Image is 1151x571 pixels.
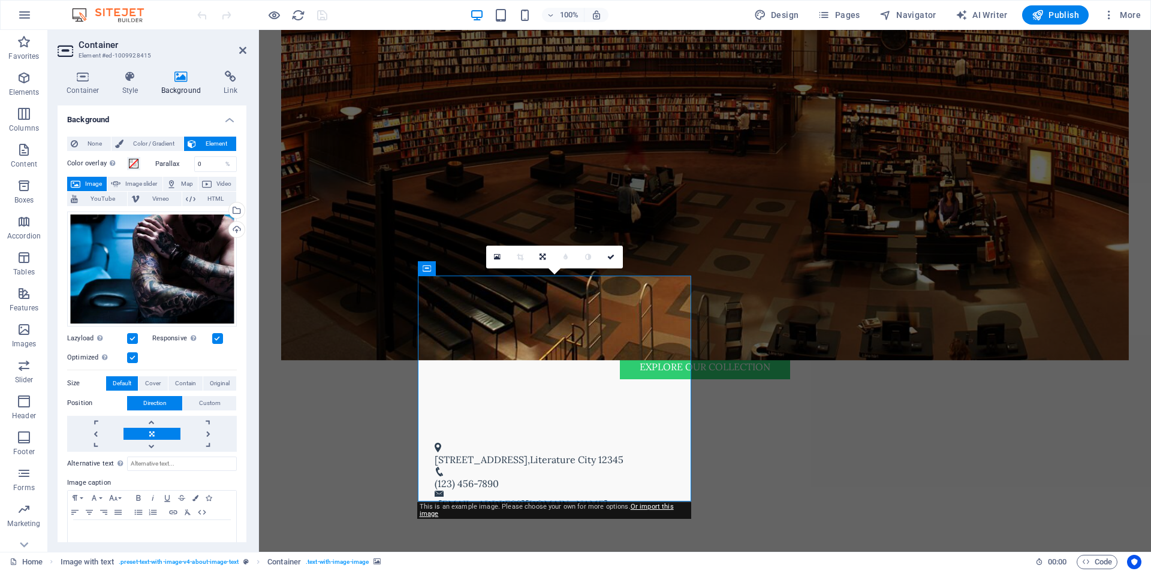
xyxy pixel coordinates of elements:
[210,376,230,391] span: Original
[267,555,301,569] span: Click to select. Double-click to edit
[180,505,195,519] button: Clear Formatting
[215,71,246,96] h4: Link
[532,246,555,268] a: Change orientation
[7,519,40,528] p: Marketing
[203,376,236,391] button: Original
[61,555,381,569] nav: breadcrumb
[818,9,860,21] span: Pages
[163,177,198,191] button: Map
[145,376,161,391] span: Cover
[13,267,35,277] p: Tables
[373,558,381,565] i: This element contains a background
[179,468,349,480] a: [EMAIL_ADDRESS][DOMAIN_NAME]
[1022,5,1089,25] button: Publish
[184,137,236,151] button: Element
[951,5,1013,25] button: AI Writer
[754,9,799,21] span: Design
[875,5,941,25] button: Navigator
[1035,555,1067,569] h6: Session time
[14,195,34,205] p: Boxes
[67,177,107,191] button: Image
[15,375,34,385] p: Slider
[128,192,181,206] button: Vimeo
[291,8,305,22] i: Reload page
[107,177,162,191] button: Image slider
[956,9,1008,21] span: AI Writer
[67,192,127,206] button: YouTube
[67,156,127,171] label: Color overlay
[560,8,579,22] h6: 100%
[152,71,215,96] h4: Background
[82,137,107,151] span: None
[67,476,237,490] label: Image caption
[68,505,82,519] button: Align Left
[131,491,146,505] button: Bold (Ctrl+B)
[1082,555,1112,569] span: Code
[127,137,180,151] span: Color / Gradient
[143,192,177,206] span: Vimeo
[219,157,236,171] div: %
[138,376,167,391] button: Cover
[291,8,305,22] button: reload
[67,137,111,151] button: None
[813,5,864,25] button: Pages
[87,491,106,505] button: Font Family
[189,491,202,505] button: Colors
[131,505,146,519] button: Unordered List
[10,303,38,313] p: Features
[97,505,111,519] button: Align Right
[82,505,97,519] button: Align Center
[11,159,37,169] p: Content
[113,71,152,96] h4: Style
[67,351,127,365] label: Optimized
[69,8,159,22] img: Editor Logo
[174,491,189,505] button: Strikethrough
[160,491,174,505] button: Underline (Ctrl+U)
[199,396,221,410] span: Custom
[1056,557,1058,566] span: :
[143,396,167,410] span: Direction
[271,424,337,436] span: Literature City
[13,447,35,457] p: Footer
[749,5,804,25] button: Design
[119,555,239,569] span: . preset-text-with-image-v4-about-image-text
[1103,9,1141,21] span: More
[195,505,209,519] button: HTML
[542,8,584,22] button: 100%
[183,396,236,410] button: Custom
[267,8,281,22] button: Click here to leave preview mode and continue editing
[306,555,369,569] span: . text-with-image-image
[146,491,160,505] button: Italic (Ctrl+I)
[12,339,37,349] p: Images
[417,502,691,519] div: This is an example image. Please choose your own for more options.
[111,505,125,519] button: Align Justify
[1032,9,1079,21] span: Publish
[1098,5,1146,25] button: More
[243,558,249,565] i: This element is a customizable preset
[1048,555,1066,569] span: 00 00
[84,177,103,191] span: Image
[13,483,35,493] p: Forms
[199,192,233,206] span: HTML
[67,396,127,410] label: Position
[152,331,212,346] label: Responsive
[215,177,233,191] span: Video
[176,424,269,436] span: [STREET_ADDRESS]
[146,505,160,519] button: Ordered List
[1077,555,1117,569] button: Code
[112,137,183,151] button: Color / Gradient
[600,246,623,268] a: Confirm ( Ctrl ⏎ )
[68,491,87,505] button: Paragraph Format
[555,246,577,268] a: Blur
[67,376,106,391] label: Size
[198,177,236,191] button: Video
[168,376,203,391] button: Contain
[420,503,674,518] a: Or import this image
[106,491,125,505] button: Font Size
[202,491,215,505] button: Icons
[180,177,194,191] span: Map
[8,52,39,61] p: Favorites
[67,457,127,471] label: Alternative text
[58,105,246,127] h4: Background
[124,177,158,191] span: Image slider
